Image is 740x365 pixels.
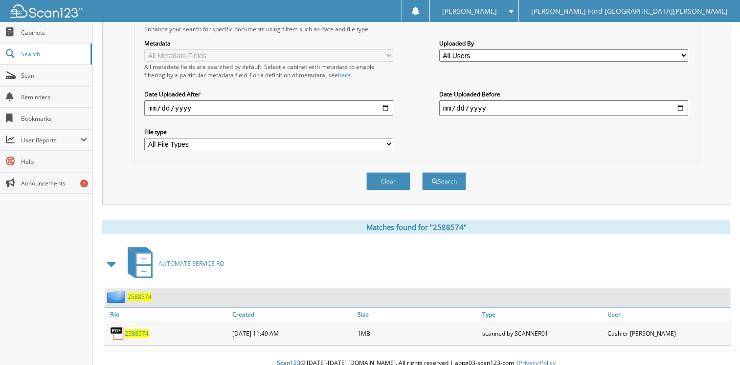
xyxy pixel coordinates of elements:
div: All metadata fields are searched by default. Select a cabinet with metadata to enable filtering b... [144,63,393,79]
div: Enhance your search for specific documents using filters such as date and file type. [139,25,693,33]
label: Date Uploaded After [144,90,393,98]
span: User Reports [21,136,80,144]
button: Search [422,172,466,190]
div: [DATE] 11:49 AM [230,323,355,343]
label: Metadata [144,39,393,47]
a: Size [355,308,480,321]
a: 2588574 [128,293,152,301]
span: Scan [21,71,87,80]
span: AUTOMATE SERVICE RO [158,259,224,268]
span: Bookmarks [21,114,87,123]
input: start [144,100,393,116]
a: File [105,308,230,321]
span: Search [21,50,86,58]
img: folder2.png [107,291,128,303]
a: Created [230,308,355,321]
a: Type [480,308,605,321]
div: 7 [80,180,88,187]
div: 1MB [355,323,480,343]
input: end [439,100,688,116]
span: Help [21,158,87,166]
span: Announcements [21,179,87,187]
button: Clear [366,172,410,190]
img: PDF.png [110,326,125,341]
label: Uploaded By [439,39,688,47]
div: Cashier [PERSON_NAME] [605,323,730,343]
div: Matches found for "2588574" [102,220,730,234]
a: 2588574 [125,329,149,338]
iframe: Chat Widget [691,318,740,365]
a: AUTOMATE SERVICE RO [122,244,224,283]
a: here [338,71,351,79]
div: scanned by SCANNER01 [480,323,605,343]
label: Date Uploaded Before [439,90,688,98]
span: Reminders [21,93,87,101]
img: scan123-logo-white.svg [10,4,83,18]
span: [PERSON_NAME] [442,8,497,14]
label: File type [144,128,393,136]
a: User [605,308,730,321]
span: Cabinets [21,28,87,37]
span: [PERSON_NAME] Ford [GEOGRAPHIC_DATA][PERSON_NAME] [531,8,728,14]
